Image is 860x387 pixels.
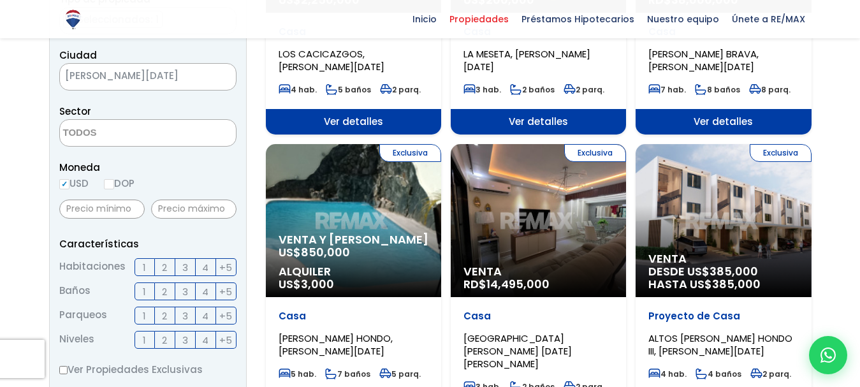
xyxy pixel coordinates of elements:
span: 1 [143,332,146,348]
span: [GEOGRAPHIC_DATA][PERSON_NAME] [DATE][PERSON_NAME] [463,332,572,370]
span: × [217,71,223,83]
span: 1 [143,259,146,275]
span: [PERSON_NAME] BRAVA, [PERSON_NAME][DATE] [648,47,759,73]
span: Préstamos Hipotecarios [515,10,641,29]
span: 4 [202,259,208,275]
span: RD$ [463,276,550,292]
span: 3 [182,259,188,275]
span: Moneda [59,159,237,175]
span: 4 baños [696,369,741,379]
span: 14,495,000 [486,276,550,292]
span: Ver detalles [451,109,626,135]
span: Propiedades [443,10,515,29]
span: 4 [202,284,208,300]
span: Únete a RE/MAX [725,10,812,29]
span: 7 baños [325,369,370,379]
span: ALTOS [PERSON_NAME] HONDO III, [PERSON_NAME][DATE] [648,332,792,358]
span: Exclusiva [750,144,812,162]
input: Precio mínimo [59,200,145,219]
span: 2 [162,332,167,348]
span: +5 [219,332,232,348]
span: US$ [279,244,350,260]
span: [PERSON_NAME] HONDO, [PERSON_NAME][DATE] [279,332,393,358]
span: Habitaciones [59,258,126,276]
button: Remove all items [204,67,223,87]
span: 850,000 [301,244,350,260]
span: 3 [182,308,188,324]
span: LA MESETA, [PERSON_NAME][DATE] [463,47,590,73]
span: +5 [219,284,232,300]
span: LOS CACICAZGOS, [PERSON_NAME][DATE] [279,47,384,73]
p: Casa [463,310,613,323]
p: Características [59,236,237,252]
span: 7 hab. [648,84,686,95]
span: 2 parq. [750,369,791,379]
span: 4 [202,332,208,348]
span: 2 [162,284,167,300]
span: 8 baños [695,84,740,95]
span: SANTO DOMINGO DE GUZMÁN [59,63,237,91]
span: Niveles [59,331,94,349]
span: Venta [463,265,613,278]
span: Exclusiva [564,144,626,162]
span: Ciudad [59,48,97,62]
span: 2 parq. [380,84,421,95]
span: Venta [648,252,798,265]
span: Alquiler [279,265,428,278]
span: 3,000 [301,276,334,292]
img: Logo de REMAX [62,8,84,31]
span: 3 [182,284,188,300]
span: 4 [202,308,208,324]
span: Parqueos [59,307,107,325]
span: 385,000 [712,276,761,292]
input: Precio máximo [151,200,237,219]
label: Ver Propiedades Exclusivas [59,361,237,377]
span: 5 baños [326,84,371,95]
textarea: Search [60,120,184,147]
label: DOP [104,175,135,191]
span: Baños [59,282,91,300]
span: Sector [59,105,91,118]
span: 5 parq. [379,369,421,379]
span: Exclusiva [379,144,441,162]
span: Nuestro equipo [641,10,725,29]
span: 2 [162,259,167,275]
span: Ver detalles [266,109,441,135]
span: +5 [219,259,232,275]
p: Proyecto de Casa [648,310,798,323]
span: 3 [182,332,188,348]
span: 8 parq. [749,84,791,95]
span: 5 hab. [279,369,316,379]
span: 2 baños [510,84,555,95]
p: Casa [279,310,428,323]
input: Ver Propiedades Exclusivas [59,366,68,374]
span: Venta y [PERSON_NAME] [279,233,428,246]
span: DESDE US$ [648,265,798,291]
span: Ver detalles [636,109,811,135]
span: 1 [143,308,146,324]
span: 4 hab. [279,84,317,95]
span: HASTA US$ [648,278,798,291]
label: USD [59,175,89,191]
span: SANTO DOMINGO DE GUZMÁN [60,67,204,85]
span: 2 parq. [564,84,604,95]
input: USD [59,179,69,189]
span: +5 [219,308,232,324]
span: 4 hab. [648,369,687,379]
span: US$ [279,276,334,292]
span: 3 hab. [463,84,501,95]
input: DOP [104,179,114,189]
span: Inicio [406,10,443,29]
span: 1 [143,284,146,300]
span: 2 [162,308,167,324]
span: 385,000 [710,263,758,279]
